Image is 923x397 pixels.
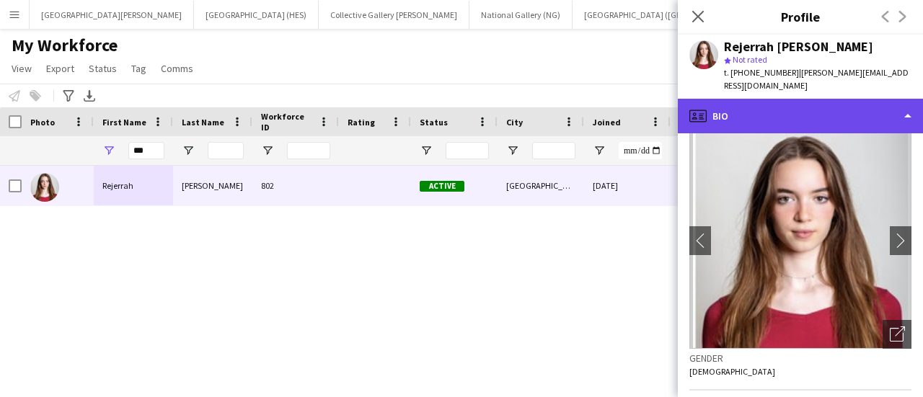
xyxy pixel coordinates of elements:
a: Export [40,59,80,78]
button: Open Filter Menu [261,144,274,157]
button: Collective Gallery [PERSON_NAME] [319,1,469,29]
button: [GEOGRAPHIC_DATA] (HES) [194,1,319,29]
span: Tag [131,62,146,75]
button: Open Filter Menu [182,144,195,157]
span: First Name [102,117,146,128]
input: Status Filter Input [446,142,489,159]
button: National Gallery (NG) [469,1,573,29]
h3: Profile [678,7,923,26]
button: Open Filter Menu [506,144,519,157]
a: Tag [125,59,152,78]
span: Joined [593,117,621,128]
span: City [506,117,523,128]
span: | [PERSON_NAME][EMAIL_ADDRESS][DOMAIN_NAME] [724,67,909,91]
input: Joined Filter Input [619,142,662,159]
input: First Name Filter Input [128,142,164,159]
app-action-btn: Export XLSX [81,87,98,104]
div: Rejerrah [94,166,173,205]
app-action-btn: Advanced filters [60,87,77,104]
span: Comms [161,62,193,75]
button: Open Filter Menu [102,144,115,157]
a: View [6,59,37,78]
div: [DATE] [584,166,671,205]
input: City Filter Input [532,142,575,159]
span: Status [89,62,117,75]
span: t. [PHONE_NUMBER] [724,67,799,78]
span: View [12,62,32,75]
span: [DEMOGRAPHIC_DATA] [689,366,775,377]
input: Workforce ID Filter Input [287,142,330,159]
a: Status [83,59,123,78]
input: Last Name Filter Input [208,142,244,159]
span: Rating [348,117,375,128]
div: [GEOGRAPHIC_DATA] [498,166,584,205]
div: [PERSON_NAME] [173,166,252,205]
button: [GEOGRAPHIC_DATA] ([GEOGRAPHIC_DATA]) [573,1,762,29]
div: 802 [252,166,339,205]
span: Workforce ID [261,111,313,133]
div: Open photos pop-in [883,320,911,349]
button: Open Filter Menu [593,144,606,157]
span: Photo [30,117,55,128]
img: Rejerrah Hosie Meese [30,173,59,202]
span: Last Name [182,117,224,128]
span: Not rated [733,54,767,65]
h3: Gender [689,352,911,365]
button: [GEOGRAPHIC_DATA][PERSON_NAME] [30,1,194,29]
span: My Workforce [12,35,118,56]
img: Crew avatar or photo [689,133,911,349]
div: Rejerrah [PERSON_NAME] [724,40,873,53]
span: Status [420,117,448,128]
span: Export [46,62,74,75]
button: Open Filter Menu [420,144,433,157]
div: 365 days [671,166,757,205]
div: Bio [678,99,923,133]
span: Active [420,181,464,192]
a: Comms [155,59,199,78]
